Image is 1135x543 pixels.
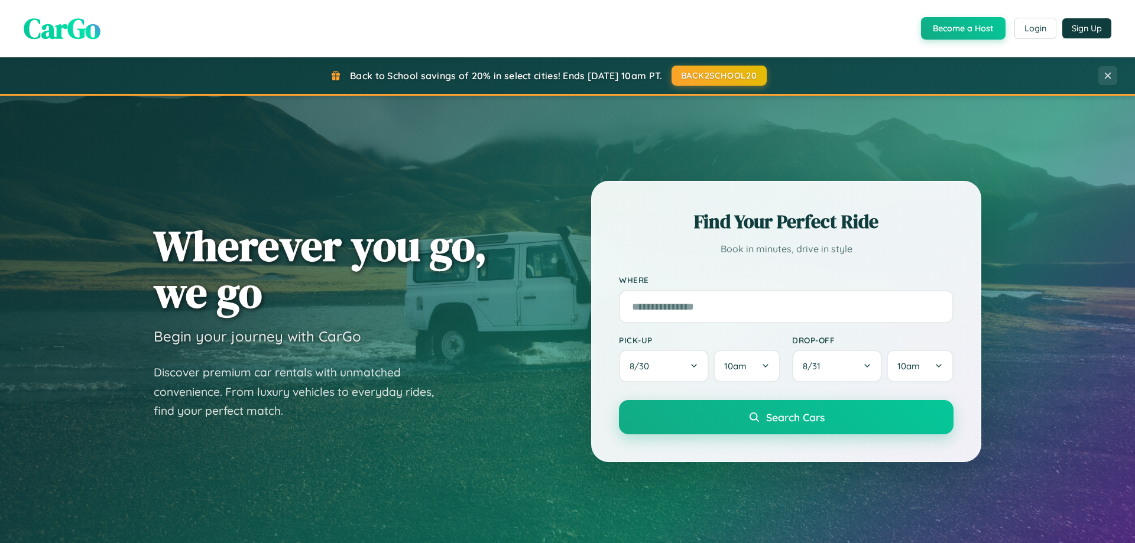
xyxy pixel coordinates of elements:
span: 10am [897,360,920,372]
button: 10am [887,350,954,382]
button: BACK2SCHOOL20 [672,66,767,86]
span: CarGo [24,9,100,48]
span: Search Cars [766,411,825,424]
span: Back to School savings of 20% in select cities! Ends [DATE] 10am PT. [350,70,662,82]
button: Login [1014,18,1056,39]
label: Drop-off [792,335,954,345]
button: Search Cars [619,400,954,434]
p: Book in minutes, drive in style [619,240,954,258]
label: Pick-up [619,335,780,345]
span: 8 / 30 [630,360,655,372]
label: Where [619,275,954,285]
p: Discover premium car rentals with unmatched convenience. From luxury vehicles to everyday rides, ... [154,363,449,421]
button: 8/31 [792,350,882,382]
button: 10am [714,350,780,382]
button: Sign Up [1062,18,1111,38]
button: Become a Host [921,17,1006,40]
span: 10am [724,360,747,372]
h2: Find Your Perfect Ride [619,209,954,235]
span: 8 / 31 [803,360,826,372]
button: 8/30 [619,350,709,382]
h1: Wherever you go, we go [154,222,487,316]
h3: Begin your journey with CarGo [154,327,361,345]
